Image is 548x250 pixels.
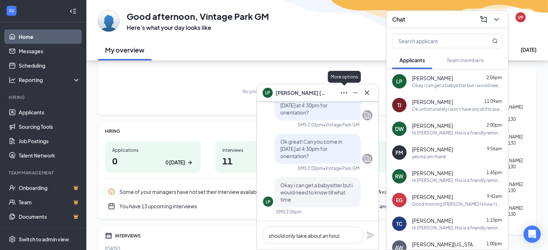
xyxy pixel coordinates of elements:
[127,10,269,22] h1: Good afternoon, Vintage Park GM
[366,231,375,240] svg: Plane
[340,88,348,97] svg: Ellipses
[412,98,453,105] span: [PERSON_NAME]
[105,232,112,239] svg: Calendar
[478,14,489,25] button: ComposeMessage
[395,125,404,132] div: DW
[492,15,501,24] svg: ChevronDown
[115,233,421,239] div: INTERVIEWS
[412,106,502,112] div: Ok unfortunately I don't have any shifts available for your availability. my AM shifts stat betwe...
[19,148,80,163] a: Talent Network
[105,199,421,213] div: You have 13 upcoming interviews
[298,122,323,128] div: SMS 2:02pm
[363,154,372,163] svg: Company
[338,87,350,99] button: Ellipses
[412,74,453,82] span: [PERSON_NAME]
[19,134,80,148] a: Job Postings
[412,241,477,248] span: [PERSON_NAME][US_STATE]
[518,14,524,21] div: VP
[19,29,80,44] a: Home
[105,185,421,199] a: InfoSome of your managers have not set their interview availability yetSet AvailabilityPin
[112,155,194,167] h1: 0
[363,88,371,97] svg: Cross
[447,57,484,63] span: Team members
[98,10,119,32] img: Vintage Park GM
[280,182,353,203] span: Okay i can get a babysitter but i would need to know till what time
[412,217,453,224] span: [PERSON_NAME]
[323,165,359,171] span: • Vintage Park GM
[19,76,81,83] div: Reporting
[105,199,421,213] a: CalendarNewYou have 13 upcoming interviewsReview CandidatesPin
[396,149,403,156] div: PM
[266,199,271,205] div: LP
[412,122,453,129] span: [PERSON_NAME]
[108,203,115,210] svg: CalendarNew
[352,202,408,210] button: Review Candidates
[492,38,498,44] svg: MagnifyingGlass
[399,57,425,63] span: Applicants
[105,45,145,54] h2: My overview
[323,122,359,128] span: • Vintage Park GM
[392,15,405,23] h3: Chat
[363,111,372,119] svg: Company
[112,147,194,153] div: Applications
[487,146,502,151] span: 9:56am
[19,119,80,134] a: Sourcing Tools
[9,170,79,176] div: Team Management
[108,188,115,195] svg: Info
[222,147,304,153] div: Interviews
[19,209,80,224] a: DocumentsCrown
[328,71,361,83] div: More options
[491,14,502,25] button: ChevronDown
[280,138,342,159] span: Ok great! Can you come in [DATE] at 4:30pm for orientation?
[351,88,360,97] svg: Minimize
[298,165,323,171] div: SMS 2:02pm
[487,194,502,199] span: 9:42am
[361,87,373,99] button: Cross
[412,201,502,207] div: Good morning [PERSON_NAME] I know I told you assistant manager to tell [PERSON_NAME] 2pm [DATE] b...
[19,105,80,119] a: Applicants
[486,217,502,223] span: 1:15pm
[119,203,348,210] div: You have 13 upcoming interviews
[398,101,402,109] div: TJ
[486,75,502,80] span: 2:06pm
[350,87,361,99] button: Minimize
[8,7,15,14] svg: WorkstreamLogo
[119,188,359,195] div: Some of your managers have not set their interview availability yet
[263,227,363,244] textarea: should only take about an hour.
[412,193,453,200] span: [PERSON_NAME]
[412,154,446,160] div: yes ma'am thank
[396,196,403,204] div: EG
[486,241,502,246] span: 1:00pm
[222,155,304,167] h1: 11
[19,224,80,238] a: SurveysCrown
[166,159,185,166] div: 0 [DATE]
[215,141,311,173] a: Interviews115 [DATE]ArrowRight
[484,99,502,104] span: 11:09am
[412,169,453,177] span: [PERSON_NAME]
[412,146,453,153] span: [PERSON_NAME]
[9,236,16,243] svg: Settings
[412,225,502,231] div: Hi [PERSON_NAME], this is a friendly reminder. Your interview with Chicken Salad [DEMOGRAPHIC_DAT...
[19,236,69,243] div: Switch to admin view
[9,94,79,100] div: Hiring
[486,122,502,128] span: 2:00pm
[276,89,326,97] span: [PERSON_NAME] [PERSON_NAME]
[186,159,194,166] svg: ArrowRight
[524,226,541,243] div: Open Intercom Messenger
[19,181,80,195] a: OnboardingCrown
[105,185,421,199] div: Some of your managers have not set their interview availability yet
[9,76,16,83] svg: Analysis
[412,82,502,88] div: Okay i can get a babysitter but i would need to know till what time
[412,177,502,183] div: Hi [PERSON_NAME], this is a friendly reminder. Your interview with Chicken Salad [DEMOGRAPHIC_DAT...
[412,130,502,136] div: Hi [PERSON_NAME], this is a friendly reminder. Your interview with Chicken Salad [DEMOGRAPHIC_DAT...
[486,170,502,175] span: 1:45pm
[479,15,488,24] svg: ComposeMessage
[521,46,536,53] div: [DATE]
[276,209,302,215] div: SMS 2:06pm
[243,88,284,95] div: No priorities pinned.
[19,58,80,73] a: Scheduling
[69,8,77,15] svg: Collapse
[19,44,80,58] a: Messages
[396,220,403,227] div: TC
